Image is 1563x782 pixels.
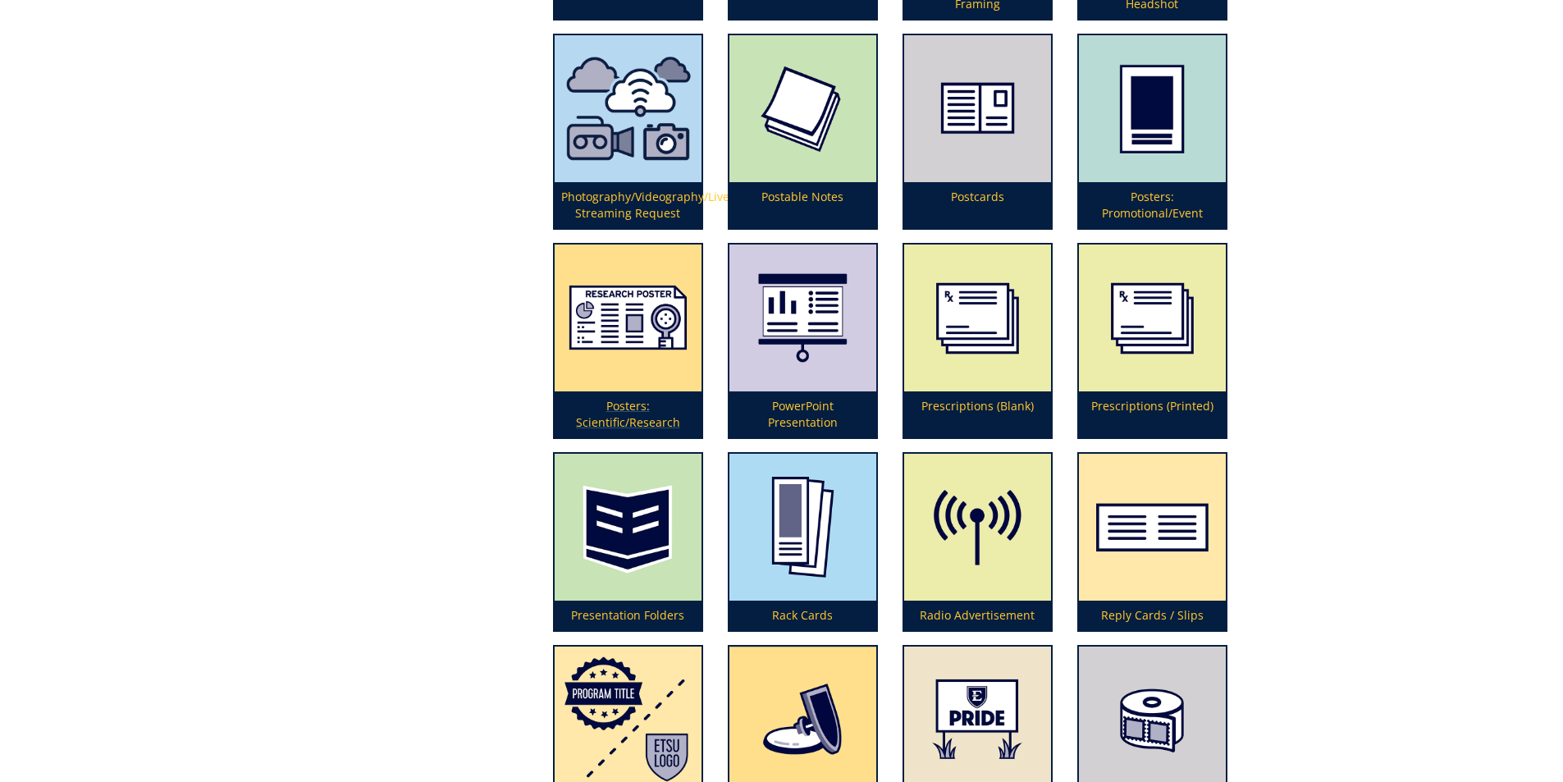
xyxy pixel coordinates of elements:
[555,454,702,601] img: folders-5949219d3e5475.27030474.png
[904,182,1051,228] p: Postcards
[1079,391,1226,437] p: Prescriptions (Printed)
[1079,245,1226,437] a: Prescriptions (Printed)
[729,35,876,182] img: post-it-note-5949284106b3d7.11248848.png
[1079,35,1226,182] img: poster-promotional-5949293418faa6.02706653.png
[904,35,1051,182] img: postcard-59839371c99131.37464241.png
[904,245,1051,437] a: Prescriptions (Blank)
[1079,454,1226,601] img: reply-cards-598393db32d673.34949246.png
[1079,601,1226,630] p: Reply Cards / Slips
[729,391,876,437] p: PowerPoint Presentation
[1079,35,1226,228] a: Posters: Promotional/Event
[729,245,876,391] img: powerpoint-presentation-5949298d3aa018.35992224.png
[904,454,1051,601] img: radio-5a6255f45b2222.66064869.png
[904,245,1051,391] img: blank%20prescriptions-655685b7a02444.91910750.png
[729,182,876,228] p: Postable Notes
[904,35,1051,228] a: Postcards
[1079,182,1226,228] p: Posters: Promotional/Event
[904,601,1051,630] p: Radio Advertisement
[555,601,702,630] p: Presentation Folders
[729,454,876,601] img: rack-cards-59492a653cf634.38175772.png
[555,182,702,228] p: Photography/Videography/Live Streaming Request
[729,601,876,630] p: Rack Cards
[1079,245,1226,391] img: prescription-pads-594929dacd5317.41259872.png
[729,245,876,437] a: PowerPoint Presentation
[904,454,1051,630] a: Radio Advertisement
[555,391,702,437] p: Posters: Scientific/Research
[555,245,702,437] a: Posters: Scientific/Research
[729,35,876,228] a: Postable Notes
[1079,454,1226,630] a: Reply Cards / Slips
[555,245,702,391] img: posters-scientific-5aa5927cecefc5.90805739.png
[555,35,702,228] a: Photography/Videography/Live Streaming Request
[904,391,1051,437] p: Prescriptions (Blank)
[555,35,702,182] img: photography%20videography%20or%20live%20streaming-62c5f5a2188136.97296614.png
[729,454,876,630] a: Rack Cards
[555,454,702,630] a: Presentation Folders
